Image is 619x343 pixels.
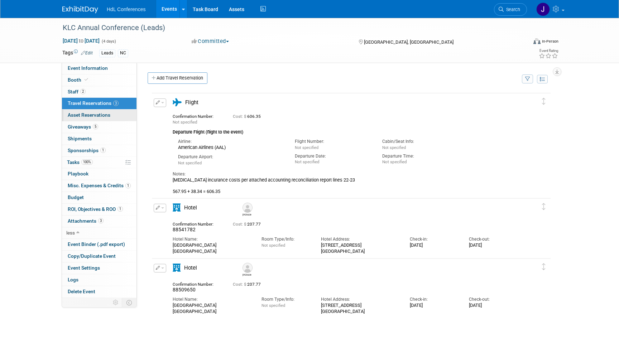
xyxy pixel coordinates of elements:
div: Airline: [178,139,284,145]
div: Check-out: [469,296,517,303]
span: Travel Reservations [68,100,119,106]
td: Tags [62,49,93,57]
span: Hotel [184,204,197,211]
img: ExhibitDay [62,6,98,13]
a: Event Settings [62,262,136,274]
span: Staff [68,89,86,95]
div: [DATE] [469,303,517,308]
div: Room Type/Info: [261,236,310,242]
div: NC [118,49,128,57]
span: 88541782 [173,227,196,232]
i: Click and drag to move item [542,98,546,105]
a: Tasks100% [62,157,136,168]
span: 88509650 [173,287,196,293]
span: (4 days) [101,39,116,44]
span: Sponsorships [68,148,106,153]
div: Hotel Name: [173,296,251,303]
span: Copy/Duplicate Event [68,253,116,259]
div: [DATE] [410,303,458,308]
div: Departure Time: [382,153,459,159]
span: 606.35 [233,114,264,119]
a: Sponsorships1 [62,145,136,156]
span: Event Binder (.pdf export) [68,241,125,247]
img: Eddy Forrest [243,263,253,273]
div: Flight Number: [295,139,371,145]
a: Asset Reservations [62,110,136,121]
div: [DATE] [410,242,458,248]
a: Playbook [62,168,136,180]
div: [GEOGRAPHIC_DATA] [GEOGRAPHIC_DATA] [173,303,251,314]
a: Edit [81,50,93,55]
a: less [62,227,136,239]
div: Event Rating [539,49,558,53]
span: 1 [117,206,123,212]
td: Toggle Event Tabs [122,298,137,307]
div: Departure Airport: [178,154,284,160]
span: 3 [113,101,119,106]
span: 2 [80,89,86,94]
a: Add Travel Reservation [148,72,207,84]
div: [STREET_ADDRESS] [GEOGRAPHIC_DATA] [321,303,399,314]
div: [DATE] [469,242,517,248]
div: Departure Flight (flight to the event) [173,125,518,136]
span: Attachments [68,218,104,224]
a: Shipments [62,133,136,145]
div: Bobby Monroe [241,203,253,217]
a: Search [494,3,527,16]
span: Not specified [295,145,318,150]
i: Hotel [173,204,181,212]
div: Leads [99,49,115,57]
div: Notes: [173,171,518,177]
span: Cost: $ [233,282,247,287]
span: Hotel [184,265,197,271]
span: 3 [98,218,104,223]
i: Filter by Traveler [525,77,530,82]
a: Copy/Duplicate Event [62,251,136,262]
span: Playbook [68,171,88,177]
div: Hotel Address: [321,236,399,242]
span: Event Information [68,65,108,71]
a: Staff2 [62,86,136,98]
span: to [78,38,85,44]
div: Confirmation Number: [173,280,222,287]
span: Asset Reservations [68,112,110,118]
div: [GEOGRAPHIC_DATA] [GEOGRAPHIC_DATA] [173,242,251,254]
div: Confirmation Number: [173,219,222,227]
div: Eddy Forrest [243,273,251,277]
div: KLC Annual Conference (Leads) [60,21,516,34]
button: Committed [189,38,232,45]
div: Bobby Monroe [243,213,251,217]
a: Budget [62,192,136,203]
span: 207.77 [233,222,264,227]
div: Departure Date: [295,153,371,159]
span: 1 [100,148,106,153]
div: [STREET_ADDRESS] [GEOGRAPHIC_DATA] [321,242,399,254]
div: [MEDICAL_DATA] incurance costs per attached accounting reconciliation report lines 22-23 567.95 +... [173,177,518,194]
span: 1 [125,183,131,188]
span: Cost: $ [233,222,247,227]
img: Johnny Nguyen [536,3,550,16]
span: Not specified [261,243,285,248]
span: Tasks [67,159,93,165]
span: [DATE] [DATE] [62,38,100,44]
div: American Airlines (AAL) [178,145,284,150]
i: Click and drag to move item [542,203,546,210]
span: Logs [68,277,78,282]
span: Misc. Expenses & Credits [68,183,131,188]
span: Delete Event [68,289,95,294]
span: Not specified [261,303,285,308]
div: Not specified [295,159,371,164]
div: Event Format [485,37,558,48]
span: Flight [185,99,198,106]
a: Giveaways5 [62,121,136,133]
span: ROI, Objectives & ROO [68,206,123,212]
span: Not specified [382,145,406,150]
a: Delete Event [62,286,136,298]
span: Not specified [178,161,202,165]
div: Eddy Forrest [241,263,253,277]
img: Format-Inperson.png [533,38,541,44]
div: Confirmation Number: [173,112,222,119]
div: Hotel Name: [173,236,251,242]
img: Bobby Monroe [243,203,253,213]
div: Hotel Address: [321,296,399,303]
